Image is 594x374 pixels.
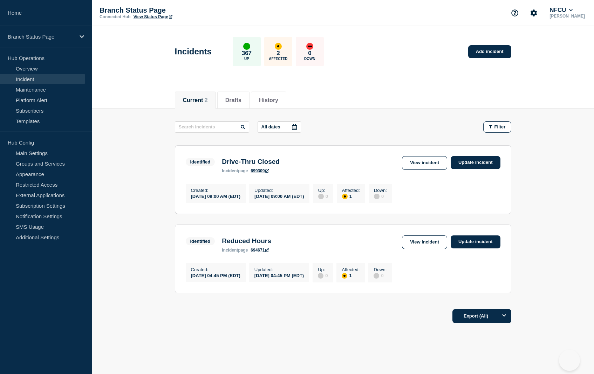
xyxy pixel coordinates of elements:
p: Up : [318,188,328,193]
button: Export (All) [452,309,511,323]
h3: Drive-Thru Closed [222,158,280,166]
div: [DATE] 09:00 AM (EDT) [191,193,241,199]
span: Identified [186,237,215,245]
div: affected [342,194,348,199]
iframe: Help Scout Beacon - Open [559,350,580,371]
p: 367 [242,50,252,57]
div: 1 [342,272,360,279]
div: affected [275,43,282,50]
p: Created : [191,188,241,193]
p: Affected : [342,267,360,272]
input: Search incidents [175,121,249,133]
p: Created : [191,267,240,272]
div: 1 [342,193,360,199]
p: Up [244,57,249,61]
p: Affected [269,57,287,61]
p: Branch Status Page [8,34,75,40]
a: View incident [402,235,447,249]
button: NFCU [548,7,574,14]
span: 2 [205,97,208,103]
div: [DATE] 09:00 AM (EDT) [254,193,304,199]
a: Update incident [451,235,500,248]
p: Down [304,57,315,61]
p: Connected Hub [100,14,131,19]
p: page [222,248,248,253]
div: 0 [374,272,387,279]
div: disabled [374,273,379,279]
button: Support [507,6,522,20]
button: History [259,97,278,103]
div: disabled [318,194,324,199]
div: 0 [374,193,387,199]
p: Branch Status Page [100,6,240,14]
p: [PERSON_NAME] [548,14,586,19]
a: 699309 [251,168,269,173]
div: disabled [318,273,323,279]
div: [DATE] 04:45 PM (EDT) [191,272,240,278]
p: Updated : [254,267,304,272]
a: Update incident [451,156,500,169]
span: incident [222,248,238,253]
a: View incident [402,156,447,170]
div: affected [342,273,347,279]
span: Identified [186,158,215,166]
a: 694671 [251,248,269,253]
div: down [306,43,313,50]
p: Updated : [254,188,304,193]
div: up [243,43,250,50]
div: 0 [318,272,328,279]
a: View Status Page [134,14,172,19]
h1: Incidents [175,47,212,56]
p: Affected : [342,188,360,193]
p: 2 [276,50,280,57]
button: Options [497,309,511,323]
button: All dates [258,121,301,133]
span: Filter [494,124,506,129]
h3: Reduced Hours [222,237,271,245]
button: Account settings [526,6,541,20]
p: page [222,168,248,173]
button: Filter [483,121,511,133]
div: disabled [374,194,380,199]
a: Add incident [468,45,511,58]
p: Down : [374,267,387,272]
p: Up : [318,267,328,272]
p: Down : [374,188,387,193]
div: [DATE] 04:45 PM (EDT) [254,272,304,278]
button: Current 2 [183,97,208,103]
div: 0 [318,193,328,199]
span: incident [222,168,238,173]
p: All dates [261,124,280,129]
p: 0 [308,50,311,57]
button: Drafts [225,97,241,103]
